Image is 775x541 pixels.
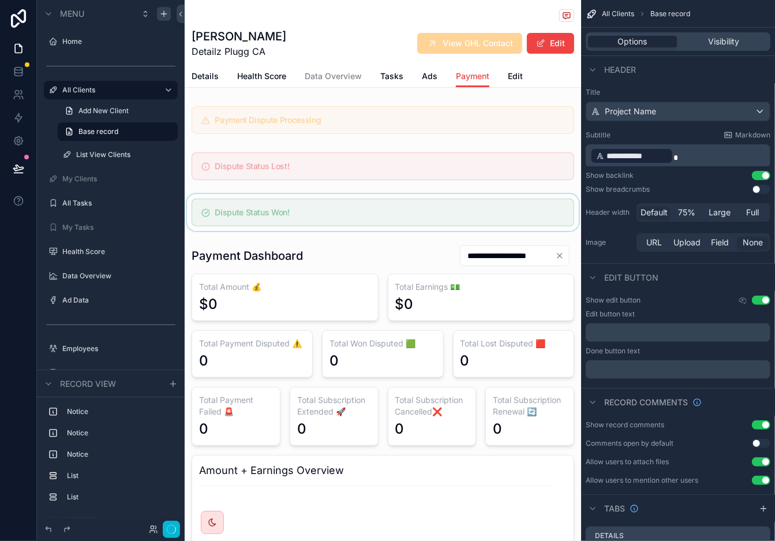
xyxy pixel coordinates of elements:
[641,207,668,218] span: Default
[67,471,173,480] label: List
[673,237,701,248] span: Upload
[586,130,611,140] label: Subtitle
[62,85,155,95] label: All Clients
[586,208,632,217] label: Header width
[508,70,523,82] span: Edit
[62,368,175,378] label: Data Cleaner
[192,70,219,82] span: Details
[62,223,175,232] label: My Tasks
[586,323,770,342] div: scrollable content
[604,272,658,283] span: Edit button
[78,106,129,115] span: Add New Client
[58,122,178,141] a: Base record
[604,503,625,514] span: Tabs
[586,360,770,379] div: scrollable content
[586,420,664,430] div: Show record comments
[604,64,636,76] span: Header
[67,407,173,416] label: Notice
[62,247,175,256] label: Health Score
[586,457,669,467] div: Allow users to attach files
[305,66,362,89] a: Data Overview
[237,70,286,82] span: Health Score
[305,70,362,82] span: Data Overview
[380,70,403,82] span: Tasks
[192,28,286,44] h1: [PERSON_NAME]
[586,102,770,121] button: Project Name
[586,309,635,319] label: Edit button text
[67,450,173,459] label: Notice
[456,70,489,82] span: Payment
[192,66,219,89] a: Details
[586,88,770,97] label: Title
[586,185,650,194] div: Show breadcrumbs
[586,144,770,166] div: scrollable content
[586,346,640,356] label: Done button text
[62,271,175,281] label: Data Overview
[586,296,641,305] label: Show edit button
[743,237,763,248] span: None
[604,397,688,408] span: Record comments
[709,207,731,218] span: Large
[62,199,175,208] label: All Tasks
[456,66,489,88] a: Payment
[724,130,770,140] a: Markdown
[192,44,286,58] span: Detailz Plugg CA
[78,127,118,136] span: Base record
[62,174,175,184] label: My Clients
[602,9,634,18] span: All Clients
[76,150,175,159] label: List View Clients
[67,493,173,502] label: List
[58,102,178,120] a: Add New Client
[60,8,84,20] span: Menu
[237,66,286,89] a: Health Score
[646,237,662,248] span: URL
[37,397,185,518] div: scrollable content
[650,9,690,18] span: Base record
[679,207,696,218] span: 75%
[380,66,403,89] a: Tasks
[508,66,523,89] a: Edit
[422,66,437,89] a: Ads
[62,37,175,46] label: Home
[67,428,173,438] label: Notice
[708,36,739,47] span: Visibility
[735,130,770,140] span: Markdown
[618,36,647,47] span: Options
[527,33,574,54] button: Edit
[62,296,175,305] label: Ad Data
[586,238,632,247] label: Image
[605,106,656,117] span: Project Name
[586,439,673,448] div: Comments open by default
[586,476,698,485] div: Allow users to mention other users
[60,378,116,390] span: Record view
[586,171,634,180] div: Show backlink
[62,344,175,353] label: Employees
[711,237,729,248] span: Field
[747,207,759,218] span: Full
[422,70,437,82] span: Ads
